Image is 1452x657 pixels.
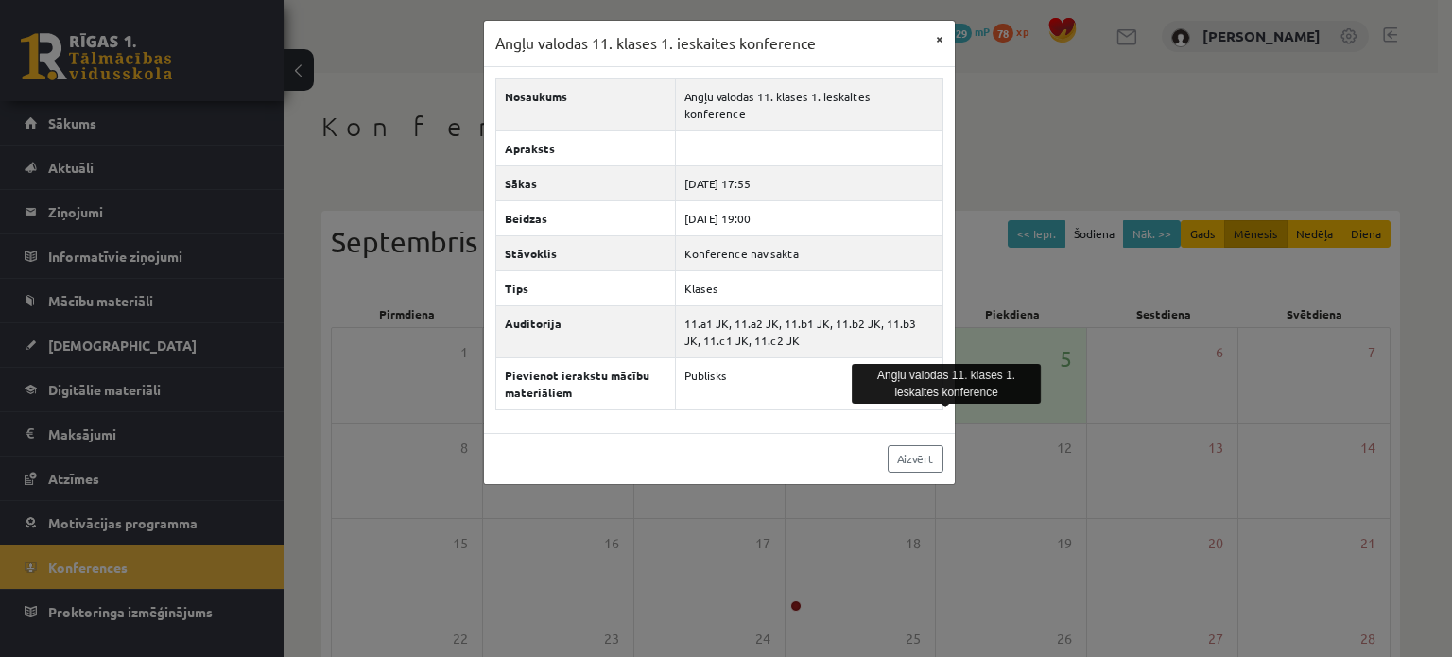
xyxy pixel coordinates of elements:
[495,165,676,200] th: Sākas
[495,32,816,55] h3: Angļu valodas 11. klases 1. ieskaites konference
[495,78,676,130] th: Nosaukums
[495,235,676,270] th: Stāvoklis
[495,357,676,409] th: Pievienot ierakstu mācību materiāliem
[676,200,942,235] td: [DATE] 19:00
[676,235,942,270] td: Konference nav sākta
[495,270,676,305] th: Tips
[495,305,676,357] th: Auditorija
[495,200,676,235] th: Beidzas
[676,165,942,200] td: [DATE] 17:55
[676,357,942,409] td: Publisks
[676,78,942,130] td: Angļu valodas 11. klases 1. ieskaites konference
[676,305,942,357] td: 11.a1 JK, 11.a2 JK, 11.b1 JK, 11.b2 JK, 11.b3 JK, 11.c1 JK, 11.c2 JK
[495,130,676,165] th: Apraksts
[676,270,942,305] td: Klases
[925,21,955,57] button: ×
[888,445,943,473] a: Aizvērt
[852,364,1041,404] div: Angļu valodas 11. klases 1. ieskaites konference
